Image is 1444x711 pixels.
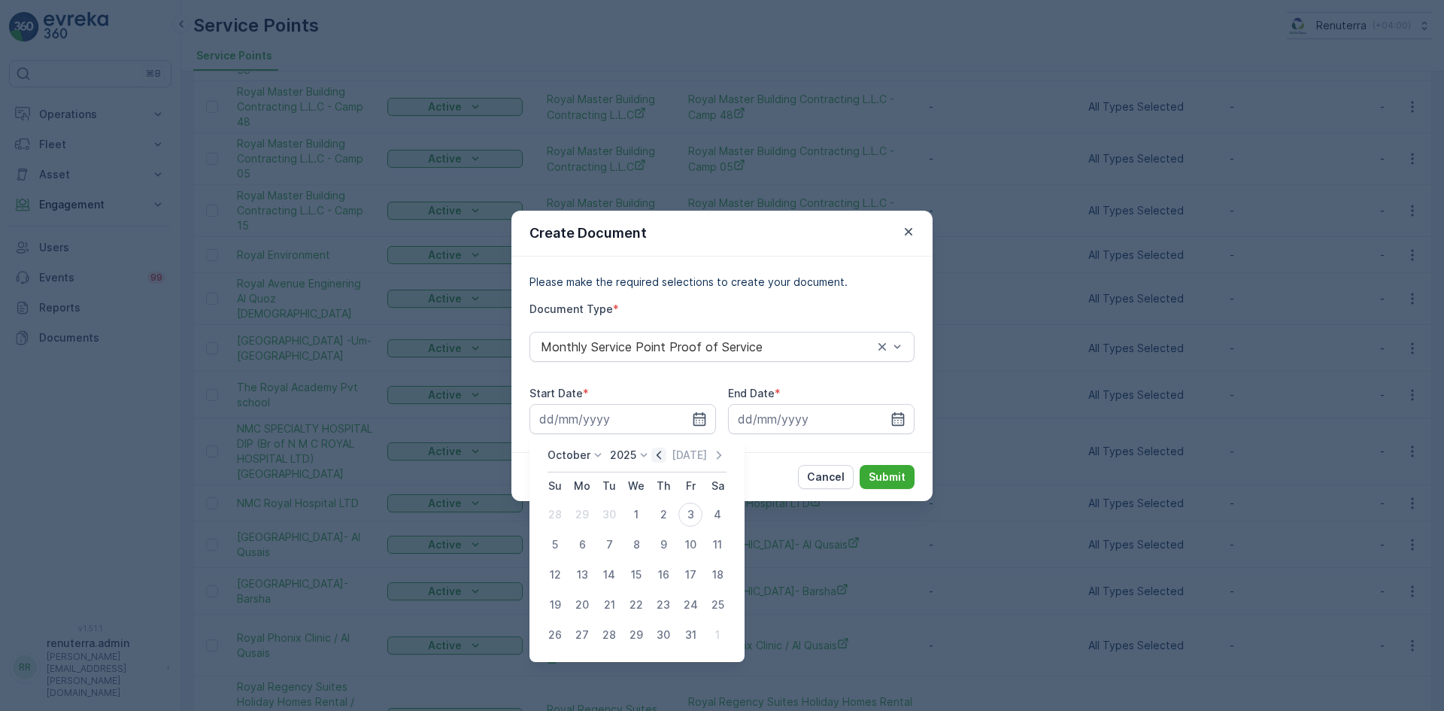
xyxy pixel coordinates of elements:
div: 30 [597,503,621,527]
p: 2025 [610,448,636,463]
th: Thursday [650,472,677,500]
p: Cancel [807,469,845,485]
label: End Date [728,387,775,400]
th: Wednesday [623,472,650,500]
div: 21 [597,593,621,617]
th: Friday [677,472,704,500]
th: Tuesday [596,472,623,500]
div: 22 [624,593,648,617]
div: 18 [705,563,730,587]
div: 16 [651,563,675,587]
p: Submit [869,469,906,485]
div: 4 [705,503,730,527]
div: 3 [678,503,702,527]
div: 19 [543,593,567,617]
div: 12 [543,563,567,587]
div: 20 [570,593,594,617]
input: dd/mm/yyyy [728,404,915,434]
p: Create Document [529,223,647,244]
div: 7 [597,533,621,557]
div: 28 [543,503,567,527]
div: 25 [705,593,730,617]
div: 24 [678,593,702,617]
div: 2 [651,503,675,527]
div: 8 [624,533,648,557]
div: 27 [570,623,594,647]
div: 9 [651,533,675,557]
div: 26 [543,623,567,647]
th: Monday [569,472,596,500]
th: Sunday [541,472,569,500]
input: dd/mm/yyyy [529,404,716,434]
div: 5 [543,533,567,557]
button: Submit [860,465,915,489]
p: Please make the required selections to create your document. [529,275,915,290]
div: 28 [597,623,621,647]
div: 30 [651,623,675,647]
div: 13 [570,563,594,587]
div: 29 [624,623,648,647]
p: [DATE] [672,448,707,463]
div: 14 [597,563,621,587]
div: 29 [570,503,594,527]
div: 11 [705,533,730,557]
div: 1 [624,503,648,527]
div: 15 [624,563,648,587]
p: October [548,448,590,463]
div: 23 [651,593,675,617]
div: 31 [678,623,702,647]
div: 1 [705,623,730,647]
label: Document Type [529,302,613,315]
div: 6 [570,533,594,557]
th: Saturday [704,472,731,500]
label: Start Date [529,387,583,400]
button: Cancel [798,465,854,489]
div: 10 [678,533,702,557]
div: 17 [678,563,702,587]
